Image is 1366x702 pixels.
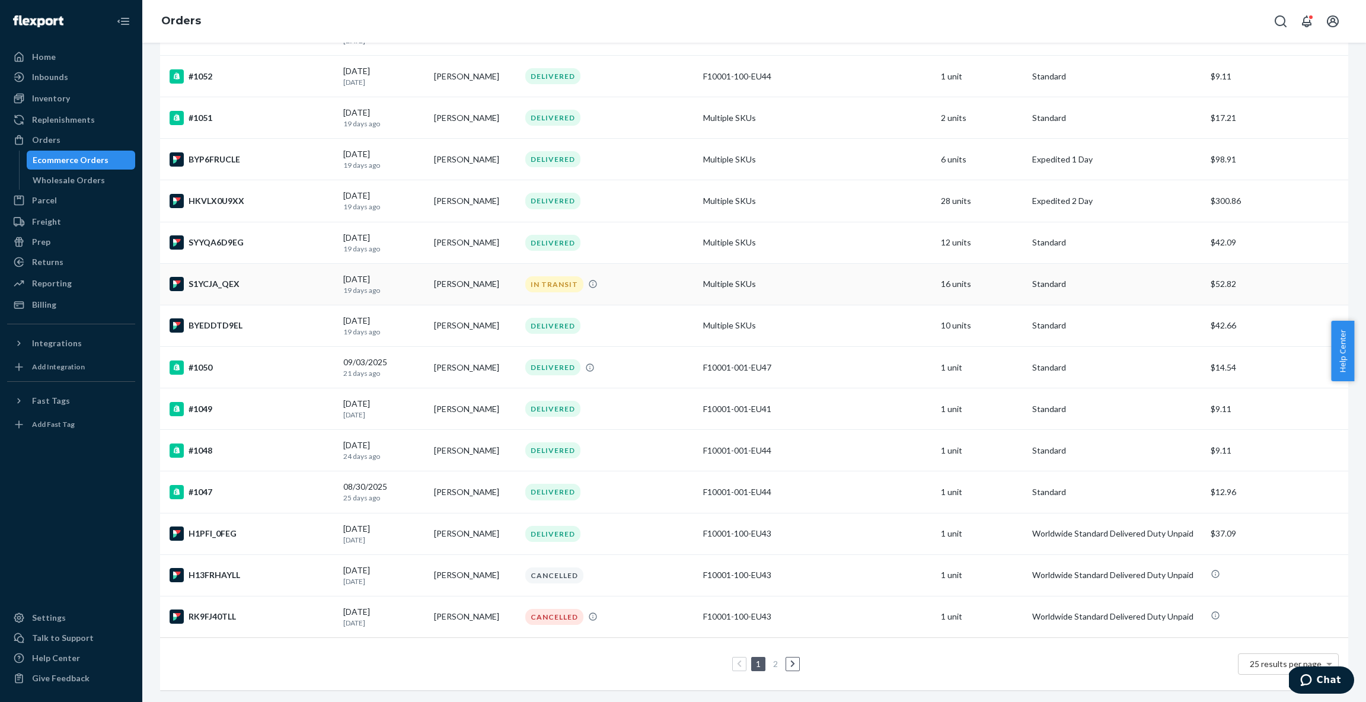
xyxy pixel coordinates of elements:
td: 1 unit [936,596,1027,637]
div: DELIVERED [525,151,580,167]
div: DELIVERED [525,526,580,542]
div: [DATE] [343,148,425,170]
td: 6 units [936,139,1027,180]
div: F10001-100-EU44 [703,71,931,82]
p: Standard [1032,71,1201,82]
div: [DATE] [343,190,425,212]
button: Integrations [7,334,135,353]
p: Standard [1032,486,1201,498]
div: [DATE] [343,107,425,129]
td: 12 units [936,222,1027,263]
div: DELIVERED [525,359,580,375]
div: Wholesale Orders [33,174,105,186]
p: Standard [1032,278,1201,290]
td: $9.11 [1206,388,1348,430]
a: Returns [7,253,135,272]
a: Page 1 is your current page [754,659,763,669]
div: IN TRANSIT [525,276,583,292]
a: Reporting [7,274,135,293]
button: Fast Tags [7,391,135,410]
td: $12.96 [1206,471,1348,513]
a: Help Center [7,649,135,668]
td: [PERSON_NAME] [429,56,521,97]
p: 19 days ago [343,327,425,337]
p: Standard [1032,320,1201,331]
div: Replenishments [32,114,95,126]
div: Freight [32,216,61,228]
p: [DATE] [343,410,425,420]
td: $9.11 [1206,430,1348,471]
a: Billing [7,295,135,314]
td: $300.86 [1206,180,1348,222]
a: Orders [7,130,135,149]
div: DELIVERED [525,401,580,417]
div: Ecommerce Orders [33,154,108,166]
div: Prep [32,236,50,248]
td: 1 unit [936,513,1027,554]
div: Inventory [32,92,70,104]
div: [DATE] [343,523,425,545]
div: Talk to Support [32,632,94,644]
p: Worldwide Standard Delivered Duty Unpaid [1032,611,1201,623]
p: Standard [1032,403,1201,415]
div: H13FRHAYLL [170,568,334,582]
td: [PERSON_NAME] [429,430,521,471]
div: DELIVERED [525,318,580,334]
td: 2 units [936,97,1027,139]
div: Inbounds [32,71,68,83]
button: Give Feedback [7,669,135,688]
td: Multiple SKUs [698,97,936,139]
img: Flexport logo [13,15,63,27]
td: [PERSON_NAME] [429,97,521,139]
div: DELIVERED [525,193,580,209]
div: S1YCJA_QEX [170,277,334,291]
div: CANCELLED [525,567,583,583]
td: $17.21 [1206,97,1348,139]
td: Multiple SKUs [698,180,936,222]
iframe: Opens a widget where you can chat to one of our agents [1289,666,1354,696]
a: Prep [7,232,135,251]
td: [PERSON_NAME] [429,305,521,346]
td: Multiple SKUs [698,222,936,263]
td: [PERSON_NAME] [429,263,521,305]
div: F10001-001-EU47 [703,362,931,374]
div: #1052 [170,69,334,84]
td: Multiple SKUs [698,305,936,346]
span: Help Center [1331,321,1354,381]
button: Open account menu [1321,9,1345,33]
div: Billing [32,299,56,311]
div: #1047 [170,485,334,499]
p: [DATE] [343,77,425,87]
div: DELIVERED [525,235,580,251]
p: Worldwide Standard Delivered Duty Unpaid [1032,528,1201,540]
div: #1048 [170,443,334,458]
div: RK9FJ40TLL [170,610,334,624]
a: Home [7,47,135,66]
div: [DATE] [343,273,425,295]
p: 19 days ago [343,244,425,254]
div: #1051 [170,111,334,125]
div: H1PFI_0FEG [170,526,334,541]
a: Inventory [7,89,135,108]
p: 21 days ago [343,368,425,378]
div: [DATE] [343,564,425,586]
a: Inbounds [7,68,135,87]
div: F10001-001-EU41 [703,403,931,415]
td: $9.11 [1206,56,1348,97]
td: Multiple SKUs [698,139,936,180]
a: Replenishments [7,110,135,129]
p: 24 days ago [343,451,425,461]
div: DELIVERED [525,68,580,84]
div: 09/03/2025 [343,356,425,378]
ol: breadcrumbs [152,4,210,39]
p: Standard [1032,237,1201,248]
div: [DATE] [343,398,425,420]
p: 19 days ago [343,202,425,212]
div: F10001-100-EU43 [703,611,931,623]
p: Standard [1032,362,1201,374]
td: [PERSON_NAME] [429,596,521,637]
div: Orders [32,134,60,146]
div: [DATE] [343,315,425,337]
td: [PERSON_NAME] [429,139,521,180]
